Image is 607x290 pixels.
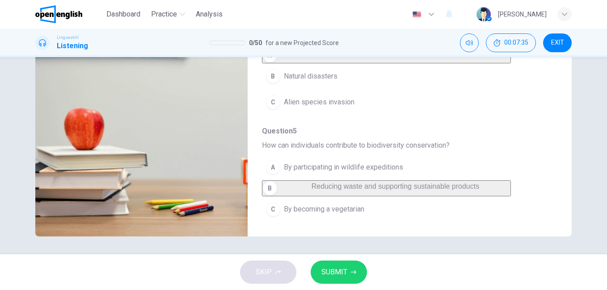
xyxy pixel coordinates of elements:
[312,182,479,190] span: Reducing waste and supporting sustainable products
[284,71,337,82] span: Natural disasters
[543,33,572,52] button: EXIT
[266,37,339,48] span: for a new Projected Score
[57,41,88,51] h1: Listening
[262,91,511,113] button: CAlien species invasion
[266,160,280,174] div: A
[192,6,226,22] button: Analysis
[504,39,528,46] span: 00:07:35
[551,39,564,46] span: EXIT
[196,9,223,20] span: Analysis
[266,69,280,83] div: B
[498,9,547,20] div: [PERSON_NAME]
[262,180,511,196] button: BReducing waste and supporting sustainable products
[35,5,82,23] img: OpenEnglish logo
[263,181,277,195] div: B
[284,97,354,108] span: Alien species invasion
[284,162,403,173] span: By participating in wildlife expeditions
[460,33,479,52] div: Mute
[266,202,280,216] div: C
[321,266,347,278] span: SUBMIT
[266,95,280,109] div: C
[262,65,511,87] button: BNatural disasters
[249,37,262,48] span: 0 / 50
[148,6,189,22] button: Practice
[262,126,543,137] span: Question 5
[476,7,491,21] img: Profile picture
[262,140,543,151] span: How can individuals contribute to biodiversity conservation?
[57,34,79,41] span: Linguaskill
[106,9,140,20] span: Dashboard
[35,5,103,23] a: OpenEnglish logo
[262,156,511,178] button: ABy participating in wildlife expeditions
[311,261,367,284] button: SUBMIT
[486,33,536,52] button: 00:07:35
[151,9,177,20] span: Practice
[103,6,144,22] button: Dashboard
[486,33,536,52] div: Hide
[262,198,511,220] button: CBy becoming a vegetarian
[411,11,422,18] img: en
[35,19,248,236] img: Listen to Dr. Laura Thompson discussing the importance of biodiversity.
[284,204,364,215] span: By becoming a vegetarian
